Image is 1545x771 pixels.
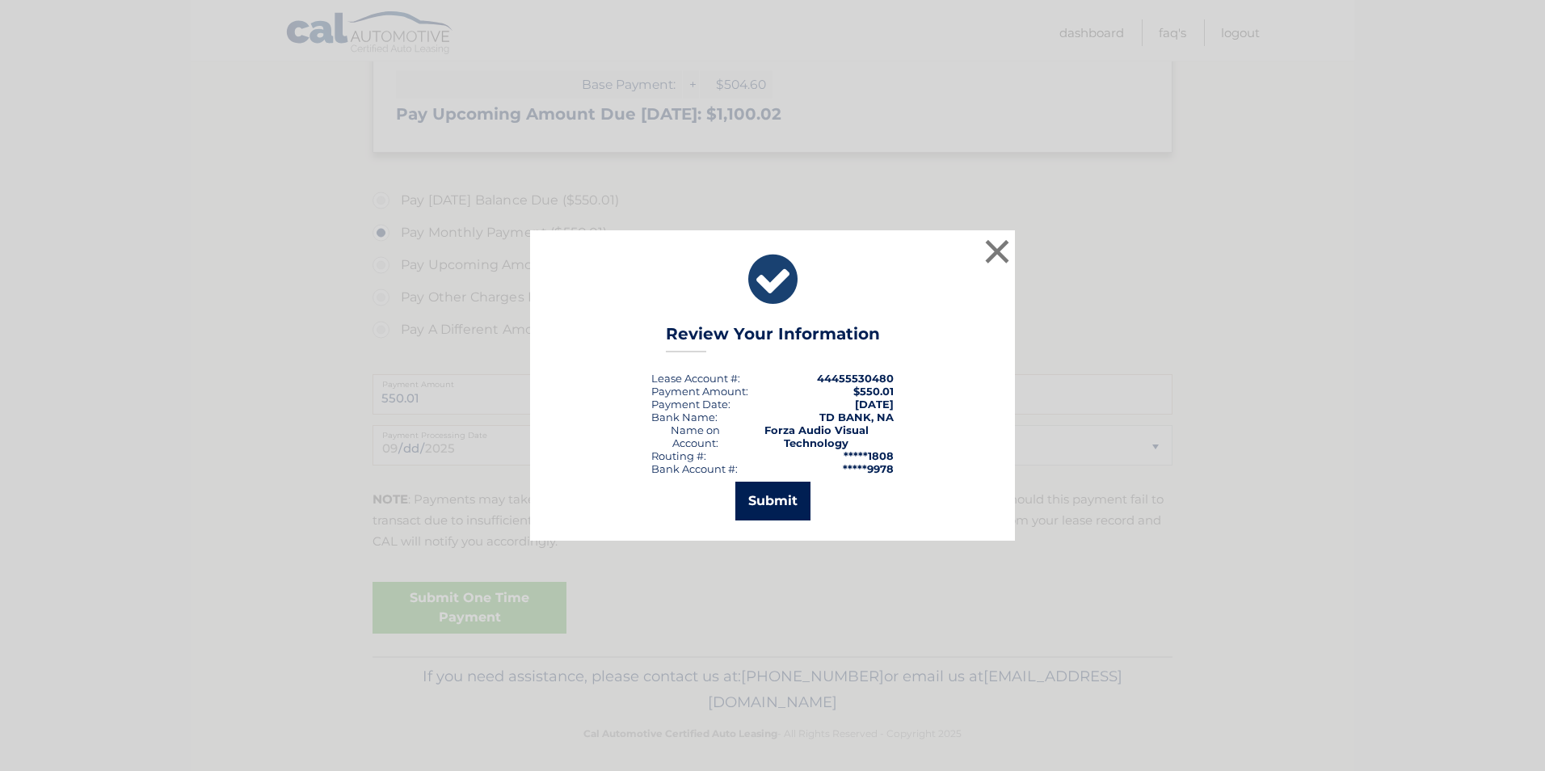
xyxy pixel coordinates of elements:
[853,385,894,398] span: $550.01
[651,372,740,385] div: Lease Account #:
[666,324,880,352] h3: Review Your Information
[981,235,1013,268] button: ×
[855,398,894,411] span: [DATE]
[651,411,718,423] div: Bank Name:
[764,423,869,449] strong: Forza Audio Visual Technology
[735,482,810,520] button: Submit
[819,411,894,423] strong: TD BANK, NA
[651,449,706,462] div: Routing #:
[651,398,730,411] div: :
[817,372,894,385] strong: 44455530480
[651,462,738,475] div: Bank Account #:
[651,398,728,411] span: Payment Date
[651,423,739,449] div: Name on Account:
[651,385,748,398] div: Payment Amount:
